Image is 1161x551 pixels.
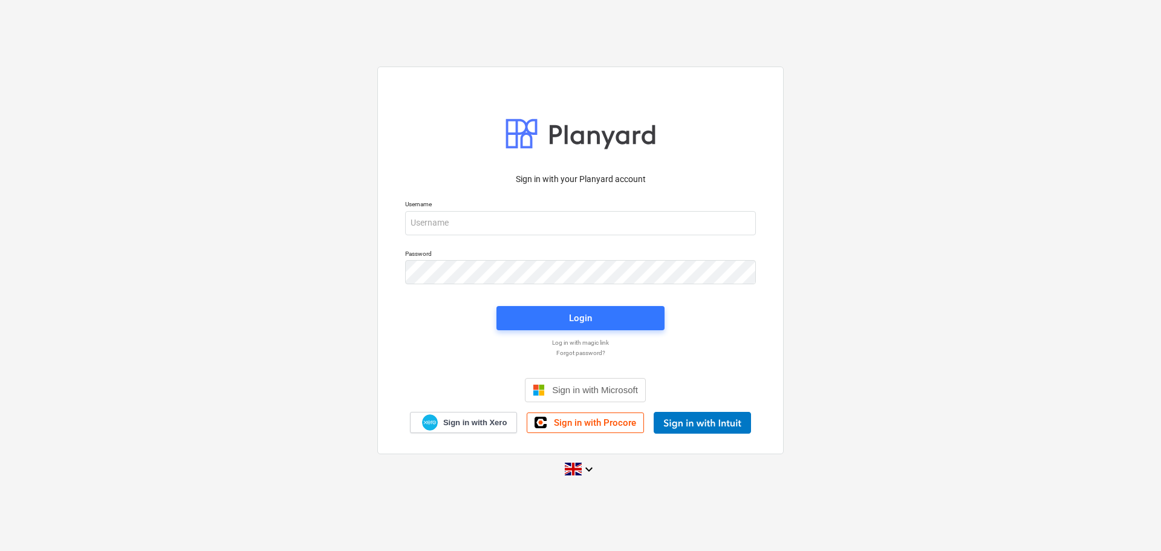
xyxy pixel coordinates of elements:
p: Sign in with your Planyard account [405,173,756,186]
p: Password [405,250,756,260]
input: Username [405,211,756,235]
img: Xero logo [422,414,438,431]
a: Forgot password? [399,349,762,357]
div: Login [569,310,592,326]
i: keyboard_arrow_down [582,462,596,477]
img: Microsoft logo [533,384,545,396]
a: Log in with magic link [399,339,762,347]
a: Sign in with Xero [410,412,518,433]
a: Sign in with Procore [527,412,644,433]
span: Sign in with Microsoft [552,385,638,395]
span: Sign in with Procore [554,417,636,428]
p: Username [405,200,756,210]
button: Login [496,306,665,330]
span: Sign in with Xero [443,417,507,428]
